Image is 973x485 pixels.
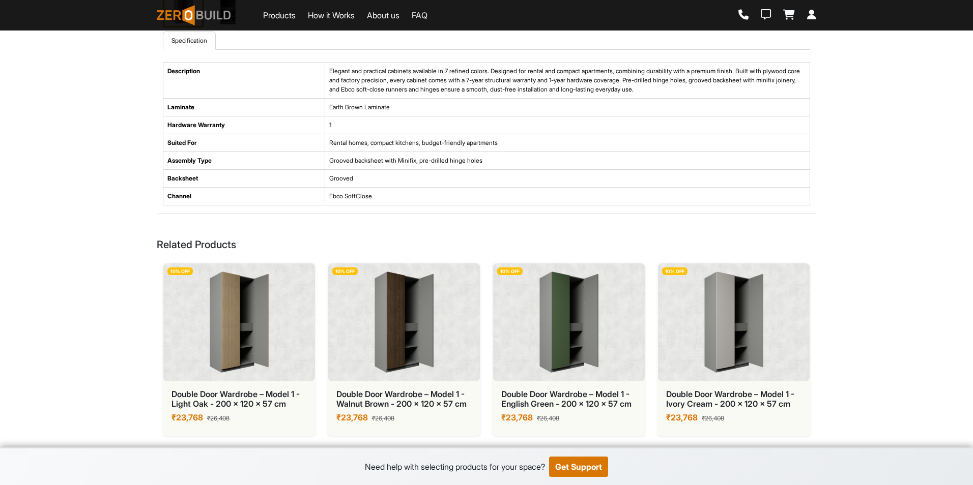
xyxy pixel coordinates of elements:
div: Double Door Wardrobe – Model 1 - Light Oak - 200 x 120 x 57 cm [171,389,307,409]
a: FAQ [412,9,427,21]
a: How it Works [308,9,355,21]
span: ₹23,768 [171,412,203,422]
a: Double Door Wardrobe – Model 1 - Light Oak - 200 x 120 x 57 cm10% OFFDouble Door Wardrobe – Model... [163,263,316,436]
a: Specification [163,32,216,50]
span: ₹26,408 [207,414,230,422]
span: ₹26,408 [537,414,559,422]
img: Double Door Wardrobe – Model 1 - English Green - 200 x 120 x 57 cm [501,271,637,373]
a: Products [263,9,296,21]
img: Double Door Wardrobe – Model 1 - Walnut Brown - 200 x 120 x 57 cm [336,271,472,373]
div: Double Door Wardrobe – Model 1 - Ivory Cream - 200 x 120 x 57 cm [666,389,802,409]
td: Description [163,63,325,99]
td: Assembly Type [163,152,325,170]
td: Suited For [163,134,325,152]
a: Double Door Wardrobe – Model 1 - Walnut Brown - 200 x 120 x 57 cm10% OFFDouble Door Wardrobe – Mo... [328,263,480,436]
td: Grooved [325,170,810,188]
span: 10 % OFF [497,267,523,275]
span: 10 % OFF [167,267,193,275]
a: About us [367,9,399,21]
a: Login [807,10,816,21]
span: ₹23,768 [336,412,368,422]
td: Rental homes, compact kitchens, budget-friendly apartments [325,134,810,152]
div: Double Door Wardrobe – Model 1 - Walnut Brown - 200 x 120 x 57 cm [336,389,472,409]
button: Get Support [549,457,608,477]
td: Ebco SoftClose [325,188,810,205]
td: Earth Brown Laminate [325,99,810,116]
span: ₹26,408 [372,414,394,422]
span: 10 % OFF [332,267,358,275]
div: Need help with selecting products for your space? [365,461,545,473]
h4: Related Products [157,238,816,251]
span: 10 % OFF [662,267,688,275]
td: Backsheet [163,170,325,188]
img: ZeroBuild logo [157,5,231,25]
span: ₹23,768 [666,412,698,422]
div: Double Door Wardrobe – Model 1 - English Green - 200 x 120 x 57 cm [501,389,637,409]
span: ₹26,408 [702,414,724,422]
img: Double Door Wardrobe – Model 1 - Ivory Cream - 200 x 120 x 57 cm [666,271,802,373]
td: Laminate [163,99,325,116]
span: ₹23,768 [501,412,533,422]
img: Double Door Wardrobe – Model 1 - Light Oak - 200 x 120 x 57 cm [171,271,307,373]
td: 1 [325,116,810,134]
td: Grooved backsheet with Minifix, pre-drilled hinge holes [325,152,810,170]
td: Elegant and practical cabinets available in 7 refined colors. Designed for rental and compact apa... [325,63,810,99]
td: Channel [163,188,325,205]
a: Double Door Wardrobe – Model 1 - Ivory Cream - 200 x 120 x 57 cm10% OFFDouble Door Wardrobe – Mod... [657,263,810,436]
td: Hardware Warranty [163,116,325,134]
a: Double Door Wardrobe – Model 1 - English Green - 200 x 120 x 57 cm10% OFFDouble Door Wardrobe – M... [493,263,645,436]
